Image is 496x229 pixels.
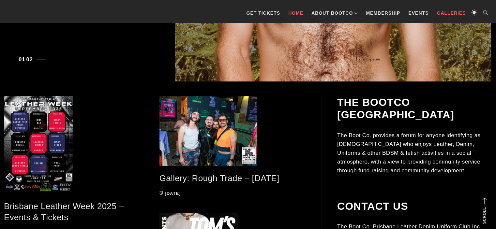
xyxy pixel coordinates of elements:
a: About BootCo [308,3,361,23]
a: Home [285,3,307,23]
a: Brisbane Leather Week 2025 – Events & Tickets [4,201,124,222]
a: Gallery: Rough Trade – [DATE] [159,173,279,183]
a: Galleries [433,3,469,23]
p: The Boot Co. provides a forum for anyone identifying as [DEMOGRAPHIC_DATA] who enjoys Leather, De... [337,131,492,175]
h2: The BootCo [GEOGRAPHIC_DATA] [337,96,492,121]
a: Membership [363,3,403,23]
button: 1 [18,51,26,68]
strong: Scroll [482,207,487,224]
time: [DATE] [165,191,181,196]
h2: Contact Us [337,200,492,212]
button: 2 [26,51,34,68]
a: Events [405,3,432,23]
a: GET TICKETS [243,3,283,23]
a: [DATE] [159,191,181,196]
